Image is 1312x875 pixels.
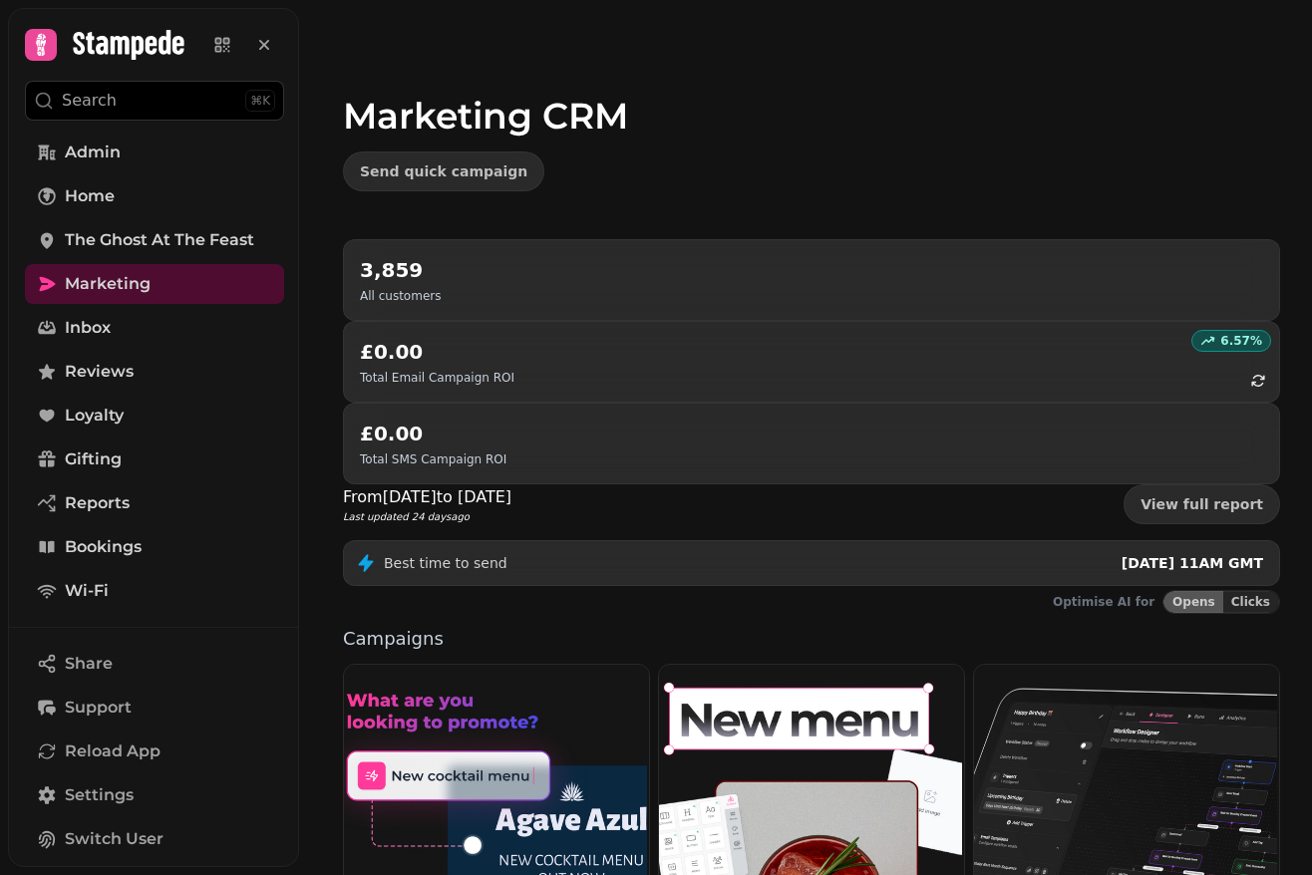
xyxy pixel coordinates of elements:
p: All customers [360,288,441,304]
p: Total SMS Campaign ROI [360,451,506,467]
span: Inbox [65,316,111,340]
span: Share [65,652,113,676]
span: Loyalty [65,404,124,428]
button: refresh [1241,364,1275,398]
a: Reviews [25,352,284,392]
a: Loyalty [25,396,284,436]
a: Gifting [25,439,284,479]
button: Send quick campaign [343,151,544,191]
h2: £0.00 [360,338,514,366]
span: Clicks [1231,596,1270,608]
span: Reload App [65,739,161,763]
p: Optimise AI for [1053,594,1154,610]
p: From [DATE] to [DATE] [343,485,511,509]
button: Switch User [25,819,284,859]
button: Share [25,644,284,684]
h2: £0.00 [360,420,506,447]
span: Settings [65,783,134,807]
button: Support [25,688,284,728]
span: Home [65,184,115,208]
a: Wi-Fi [25,571,284,611]
p: Search [62,89,117,113]
a: Home [25,176,284,216]
a: Inbox [25,308,284,348]
span: Gifting [65,447,122,471]
a: Admin [25,133,284,172]
a: Reports [25,483,284,523]
span: Support [65,696,132,720]
span: Wi-Fi [65,579,109,603]
h2: 3,859 [360,256,441,284]
span: Switch User [65,827,164,851]
a: Marketing [25,264,284,304]
span: Bookings [65,535,142,559]
p: Campaigns [343,630,1280,648]
span: Reports [65,491,130,515]
span: Opens [1172,596,1215,608]
a: View full report [1124,484,1280,524]
p: Last updated 24 days ago [343,509,511,524]
div: ⌘K [245,90,275,112]
h1: Marketing CRM [343,48,1280,136]
p: Total Email Campaign ROI [360,370,514,386]
p: 6.57 % [1220,333,1262,349]
a: Bookings [25,527,284,567]
span: Send quick campaign [360,164,527,178]
button: Reload App [25,731,284,771]
button: Opens [1163,591,1223,613]
a: The Ghost At The Feast [25,220,284,260]
span: Admin [65,141,121,164]
p: Best time to send [384,553,507,573]
span: The Ghost At The Feast [65,228,254,252]
span: Marketing [65,272,151,296]
span: Reviews [65,360,134,384]
span: [DATE] 11AM GMT [1122,555,1263,571]
button: Search⌘K [25,81,284,121]
button: Clicks [1223,591,1279,613]
a: Settings [25,775,284,815]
